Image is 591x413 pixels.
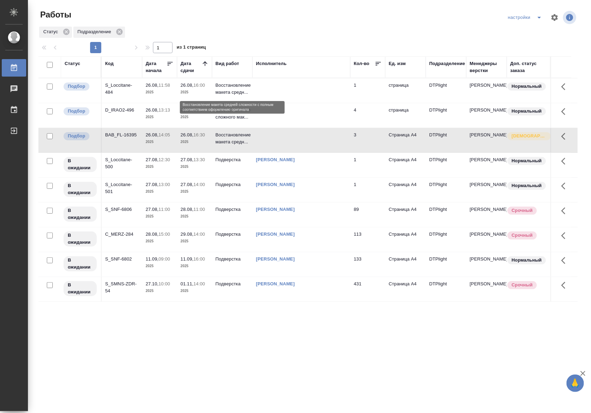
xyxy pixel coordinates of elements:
button: Здесь прячутся важные кнопки [557,202,574,219]
div: BAB_FL-16395 [105,131,139,138]
p: 26.08, [181,107,194,113]
td: 133 [350,252,385,277]
p: Подверстка [216,156,249,163]
p: 11.09, [146,256,159,262]
div: Кол-во [354,60,370,67]
div: S_Loccitane-500 [105,156,139,170]
p: 16:30 [194,132,205,137]
p: [PERSON_NAME] [470,206,503,213]
p: 27.08, [181,182,194,187]
p: 27.10, [146,281,159,286]
p: 13:13 [159,107,170,113]
p: 13:30 [194,157,205,162]
p: Нормальный [512,157,542,164]
p: Подверстка [216,181,249,188]
p: 2025 [181,263,209,270]
p: В ожидании [68,182,93,196]
div: Статус [39,27,72,38]
a: [PERSON_NAME] [256,256,295,262]
p: 26.08, [146,132,159,137]
div: Исполнитель назначен, приступать к работе пока рано [63,231,97,247]
p: 2025 [181,163,209,170]
td: Страница А4 [385,128,426,152]
div: Подразделение [73,27,125,38]
p: 28.08, [146,232,159,237]
div: Можно подбирать исполнителей [63,107,97,116]
td: DTPlight [426,277,466,301]
p: 27.08, [146,157,159,162]
button: Здесь прячутся важные кнопки [557,78,574,95]
p: 15:00 [159,232,170,237]
div: Исполнитель назначен, приступать к работе пока рано [63,181,97,198]
p: 27.08, [146,207,159,212]
button: 🙏 [567,375,584,392]
td: 1 [350,178,385,202]
td: 113 [350,227,385,252]
div: Исполнитель назначен, приступать к работе пока рано [63,256,97,272]
p: 2025 [146,263,174,270]
p: 11:00 [159,207,170,212]
p: 26.08, [181,83,194,88]
td: DTPlight [426,227,466,252]
p: Нормальный [512,108,542,115]
p: 09:00 [159,256,170,262]
td: DTPlight [426,153,466,177]
p: Нормальный [512,182,542,189]
p: Срочный [512,282,533,289]
p: 2025 [146,114,174,121]
td: Страница А4 [385,178,426,202]
p: 14:00 [194,232,205,237]
p: Восстановление макета средн... [216,82,249,96]
p: 13:00 [159,182,170,187]
p: Восстановление макета средн... [216,131,249,145]
button: Здесь прячутся важные кнопки [557,277,574,294]
div: D_IRAO2-496 [105,107,139,114]
p: [PERSON_NAME] [470,107,503,114]
div: Дата сдачи [181,60,202,74]
td: DTPlight [426,252,466,277]
p: [PERSON_NAME] [470,256,503,263]
a: [PERSON_NAME] [256,157,295,162]
span: 🙏 [569,376,581,391]
div: C_MERZ-284 [105,231,139,238]
button: Здесь прячутся важные кнопки [557,227,574,244]
p: 2025 [146,287,174,294]
p: 26.08, [181,132,194,137]
p: Подразделение [78,28,114,35]
div: Доп. статус заказа [510,60,547,74]
p: 2025 [146,89,174,96]
td: страница [385,78,426,103]
p: 28.08, [181,207,194,212]
td: Страница А4 [385,153,426,177]
p: Нормальный [512,83,542,90]
span: из 1 страниц [177,43,206,53]
td: 1 [350,153,385,177]
td: DTPlight [426,103,466,128]
p: Подверстка [216,256,249,263]
td: Страница А4 [385,252,426,277]
p: Восстановление сложного мак... [216,107,249,121]
div: Менеджеры верстки [470,60,503,74]
div: S_SNF-6806 [105,206,139,213]
p: Нормальный [512,257,542,264]
a: [PERSON_NAME] [256,182,295,187]
td: 1 [350,78,385,103]
p: Подбор [68,108,85,115]
span: Работы [38,9,71,20]
td: Страница А4 [385,277,426,301]
a: [PERSON_NAME] [256,232,295,237]
p: [PERSON_NAME] [470,156,503,163]
p: В ожидании [68,257,93,271]
p: В ожидании [68,157,93,171]
div: S_Loccitane-484 [105,82,139,96]
p: 2025 [181,188,209,195]
p: В ожидании [68,207,93,221]
button: Здесь прячутся важные кнопки [557,128,574,145]
div: Исполнитель назначен, приступать к работе пока рано [63,280,97,297]
button: Здесь прячутся важные кнопки [557,178,574,194]
p: [PERSON_NAME] [470,231,503,238]
span: Настроить таблицу [546,9,563,26]
p: 14:00 [194,281,205,286]
p: 16:00 [194,256,205,262]
p: Срочный [512,232,533,239]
